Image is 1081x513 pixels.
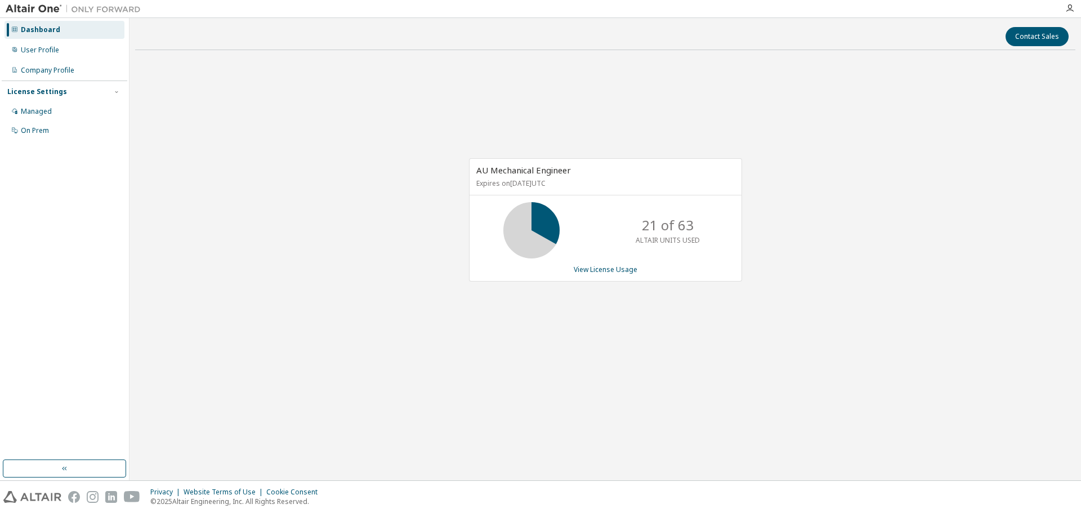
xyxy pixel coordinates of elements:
div: On Prem [21,126,49,135]
a: View License Usage [574,265,637,274]
img: altair_logo.svg [3,491,61,503]
p: © 2025 Altair Engineering, Inc. All Rights Reserved. [150,497,324,506]
span: AU Mechanical Engineer [476,164,571,176]
p: 21 of 63 [642,216,694,235]
p: Expires on [DATE] UTC [476,179,732,188]
img: facebook.svg [68,491,80,503]
img: Altair One [6,3,146,15]
div: Company Profile [21,66,74,75]
div: Dashboard [21,25,60,34]
img: instagram.svg [87,491,99,503]
img: linkedin.svg [105,491,117,503]
div: Cookie Consent [266,488,324,497]
div: Privacy [150,488,184,497]
div: Managed [21,107,52,116]
div: License Settings [7,87,67,96]
img: youtube.svg [124,491,140,503]
button: Contact Sales [1006,27,1069,46]
div: User Profile [21,46,59,55]
div: Website Terms of Use [184,488,266,497]
p: ALTAIR UNITS USED [636,235,700,245]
